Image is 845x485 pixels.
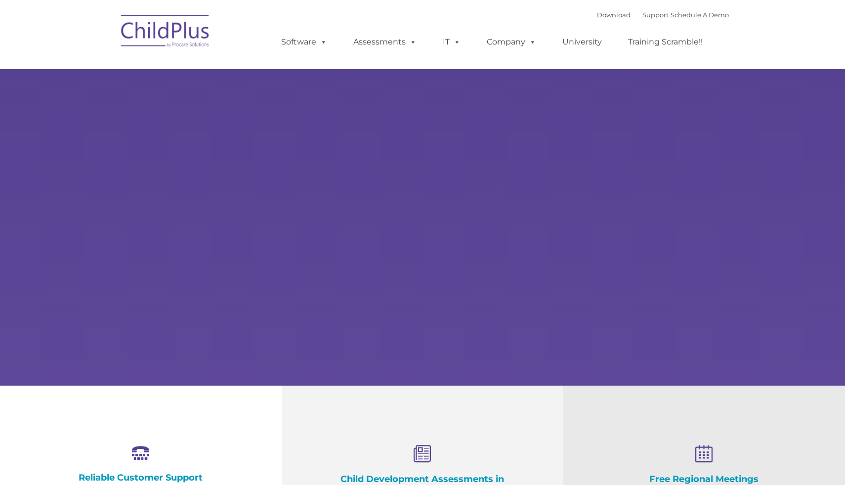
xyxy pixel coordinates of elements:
[552,32,612,52] a: University
[271,32,337,52] a: Software
[477,32,546,52] a: Company
[597,11,631,19] a: Download
[433,32,470,52] a: IT
[116,8,215,57] img: ChildPlus by Procare Solutions
[671,11,729,19] a: Schedule A Demo
[49,472,232,483] h4: Reliable Customer Support
[343,32,426,52] a: Assessments
[613,474,796,485] h4: Free Regional Meetings
[642,11,669,19] a: Support
[597,11,729,19] font: |
[618,32,713,52] a: Training Scramble!!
